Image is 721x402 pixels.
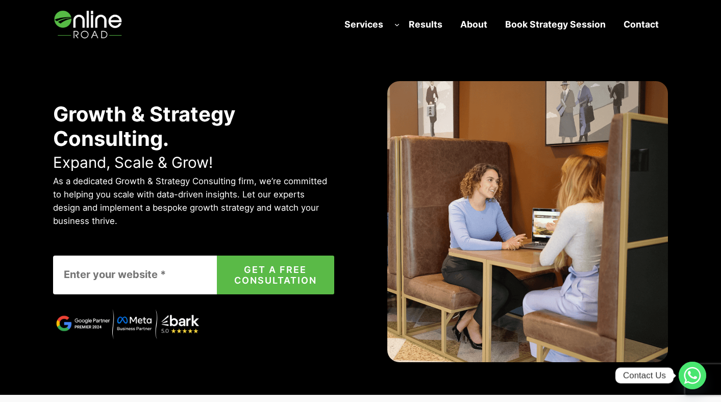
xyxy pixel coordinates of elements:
[394,21,400,27] button: Services submenu
[460,19,487,30] strong: About
[505,19,606,30] strong: Book Strategy Session
[53,151,334,174] p: Expand, Scale & Grow!
[679,362,706,389] a: Whatsapp
[451,13,496,36] a: About
[344,19,383,30] strong: Services
[335,13,668,36] nav: Navigation
[496,13,615,36] a: Book Strategy Session
[400,13,451,36] a: Results
[53,256,238,294] input: Enter your website *
[409,19,442,30] strong: Results
[335,13,392,36] a: Services
[53,256,334,294] form: Contact form
[615,13,668,36] a: Contact
[624,19,659,30] strong: Contact
[53,102,235,151] strong: Growth & Strategy Consulting.
[217,256,334,294] button: GET A FREE CONSULTATION
[53,174,334,228] p: As a dedicated Growth & Strategy Consulting firm, we’re committed to helping you scale with data-...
